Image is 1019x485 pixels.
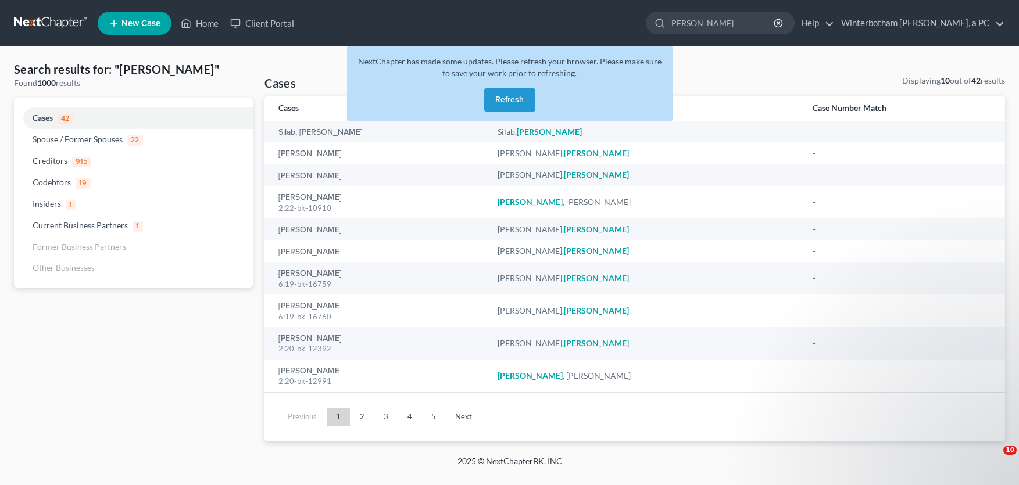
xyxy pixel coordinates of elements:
[358,56,662,78] span: NextChapter has made some updates. Please refresh your browser. Please make sure to save your wor...
[14,193,253,215] a: Insiders1
[564,246,629,256] em: [PERSON_NAME]
[14,215,253,236] a: Current Business Partners1
[14,236,253,257] a: Former Business Partners
[398,408,421,426] a: 4
[498,169,794,181] div: [PERSON_NAME],
[446,408,481,426] a: Next
[498,148,794,159] div: [PERSON_NAME],
[795,13,834,34] a: Help
[127,135,143,146] span: 22
[498,196,794,208] div: , [PERSON_NAME]
[121,19,160,28] span: New Case
[813,224,991,235] div: -
[813,337,991,349] div: -
[813,305,991,317] div: -
[498,126,794,138] div: Silab,
[278,270,342,278] a: [PERSON_NAME]
[941,76,950,85] strong: 10
[76,178,91,189] span: 19
[564,338,629,348] em: [PERSON_NAME]
[133,221,143,232] span: 1
[351,408,374,426] a: 2
[278,335,342,343] a: [PERSON_NAME]
[835,13,1004,34] a: Winterbotham [PERSON_NAME], a PC
[813,169,991,181] div: -
[278,193,342,202] a: [PERSON_NAME]
[33,263,95,272] span: Other Businesses
[178,455,841,476] div: 2025 © NextChapterBK, INC
[278,376,478,387] div: 2:20-bk-12991
[14,172,253,193] a: Codebtors19
[564,273,629,283] em: [PERSON_NAME]
[175,13,224,34] a: Home
[278,150,342,158] a: [PERSON_NAME]
[498,305,794,317] div: [PERSON_NAME],
[33,134,123,144] span: Spouse / Former Spouses
[669,12,775,34] input: Search by name...
[33,220,128,230] span: Current Business Partners
[278,367,342,375] a: [PERSON_NAME]
[422,408,445,426] a: 5
[564,306,629,315] em: [PERSON_NAME]
[564,224,629,234] em: [PERSON_NAME]
[66,200,76,210] span: 1
[58,114,73,124] span: 42
[264,75,296,91] h4: Cases
[37,78,56,88] strong: 1000
[803,96,1005,121] th: Case Number Match
[33,242,126,252] span: Former Business Partners
[564,148,629,158] em: [PERSON_NAME]
[813,196,991,208] div: -
[14,61,253,77] h4: Search results for: "[PERSON_NAME]"
[498,272,794,284] div: [PERSON_NAME],
[278,302,342,310] a: [PERSON_NAME]
[278,226,342,234] a: [PERSON_NAME]
[278,311,478,322] div: 6:19-bk-16760
[498,337,794,349] div: [PERSON_NAME],
[813,370,991,382] div: -
[278,248,342,256] a: [PERSON_NAME]
[33,156,67,166] span: Creditors
[813,148,991,159] div: -
[33,113,53,123] span: Cases
[498,370,794,382] div: , [PERSON_NAME]
[813,272,991,284] div: -
[374,408,398,426] a: 3
[327,408,350,426] a: 1
[498,245,794,257] div: [PERSON_NAME],
[278,203,478,214] div: 2:22-bk-10910
[1003,446,1017,455] span: 10
[813,245,991,257] div: -
[278,128,363,136] a: Silab, [PERSON_NAME]
[813,126,991,138] div: -
[33,199,61,209] span: Insiders
[264,96,488,121] th: Cases
[517,127,582,136] em: [PERSON_NAME]
[72,157,91,167] span: 915
[278,343,478,354] div: 2:20-bk-12392
[14,77,253,89] div: Found results
[278,172,342,180] a: [PERSON_NAME]
[14,129,253,150] a: Spouse / Former Spouses22
[902,75,1005,87] div: Displaying out of results
[484,88,535,112] button: Refresh
[14,107,253,129] a: Cases42
[498,224,794,235] div: [PERSON_NAME],
[14,150,253,172] a: Creditors915
[498,371,563,380] em: [PERSON_NAME]
[224,13,300,34] a: Client Portal
[278,279,478,290] div: 6:19-bk-16759
[498,197,563,207] em: [PERSON_NAME]
[564,170,629,179] em: [PERSON_NAME]
[979,446,1007,473] iframe: Intercom live chat
[971,76,981,85] strong: 42
[33,177,71,187] span: Codebtors
[14,257,253,278] a: Other Businesses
